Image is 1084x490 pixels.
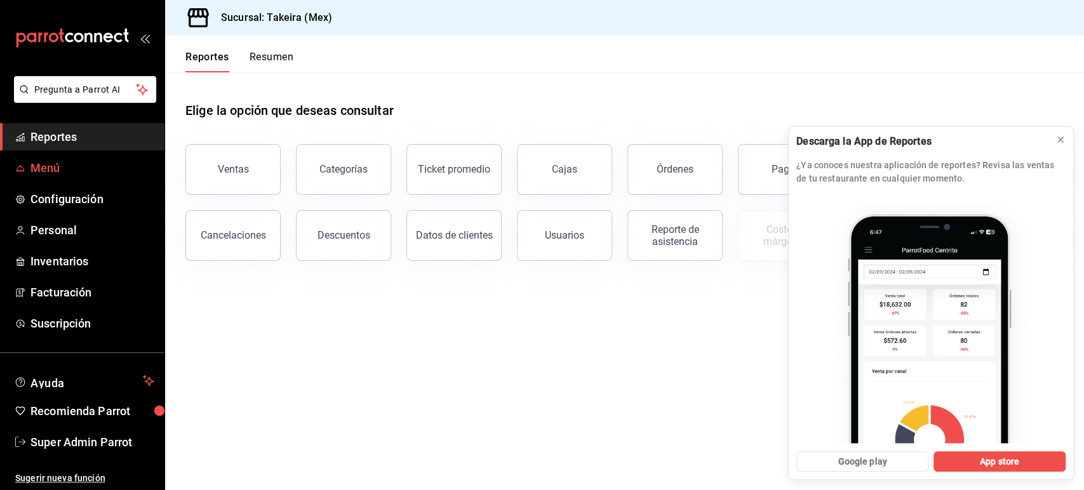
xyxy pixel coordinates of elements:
span: Super Admin Parrot [30,434,154,451]
button: Datos de clientes [406,210,502,261]
div: Categorías [319,163,368,175]
div: Ventas [218,163,249,175]
div: Cajas [552,162,578,177]
div: Costos y márgenes [746,223,825,248]
span: Sugerir nueva función [15,472,154,485]
p: ¿Ya conoces nuestra aplicación de reportes? Revisa las ventas de tu restaurante en cualquier mome... [796,159,1066,185]
button: Reporte de asistencia [627,210,723,261]
button: Ventas [185,144,281,195]
span: Reportes [30,128,154,145]
span: Pregunta a Parrot AI [34,83,137,96]
button: Órdenes [627,144,723,195]
div: Datos de clientes [416,229,493,241]
button: Descuentos [296,210,391,261]
button: Ticket promedio [406,144,502,195]
button: open_drawer_menu [140,33,150,43]
span: Recomienda Parrot [30,402,154,420]
div: Ticket promedio [418,163,490,175]
div: Cancelaciones [201,229,266,241]
a: Cajas [517,144,612,195]
div: Descuentos [318,229,370,241]
span: Facturación [30,284,154,301]
span: Configuración [30,190,154,208]
button: Pregunta a Parrot AI [14,76,156,103]
button: Usuarios [517,210,612,261]
a: Pregunta a Parrot AI [9,92,156,105]
img: parrot app_2.png [796,193,1066,444]
span: App store [980,455,1019,468]
button: Pagos [738,144,833,195]
span: Menú [30,159,154,176]
div: Pagos [772,163,800,175]
button: Contrata inventarios para ver este reporte [738,210,833,261]
button: App store [933,451,1066,472]
div: Usuarios [545,229,584,241]
div: Descarga la App de Reportes [796,135,1045,149]
button: Reportes [185,51,229,72]
span: Inventarios [30,253,154,270]
button: Resumen [250,51,293,72]
button: Categorías [296,144,391,195]
button: Cancelaciones [185,210,281,261]
h1: Elige la opción que deseas consultar [185,101,394,120]
button: Google play [796,451,928,472]
span: Personal [30,222,154,239]
span: Ayuda [30,373,138,388]
div: navigation tabs [185,51,293,72]
span: Suscripción [30,315,154,332]
span: Google play [838,455,887,468]
h3: Sucursal: Takeira (Mex) [211,10,332,25]
div: Reporte de asistencia [636,223,714,248]
div: Órdenes [657,163,693,175]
